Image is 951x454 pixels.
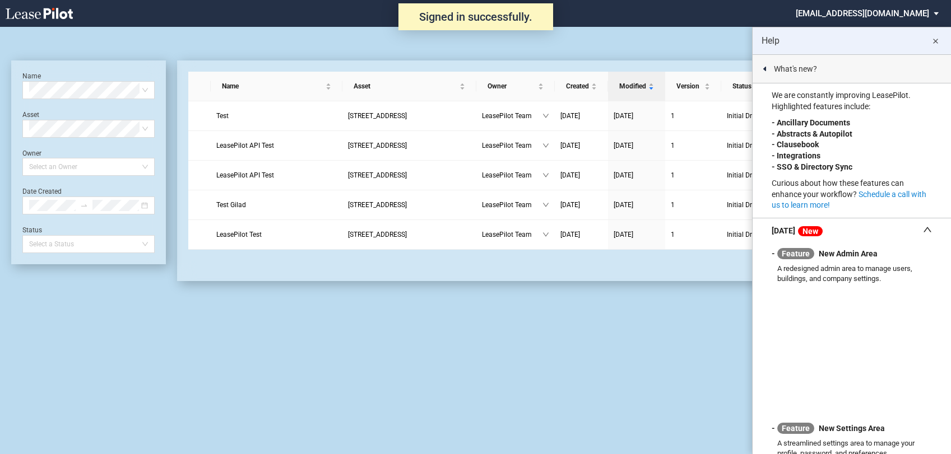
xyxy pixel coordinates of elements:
span: 109 State Street [348,201,407,209]
a: [DATE] [614,170,660,181]
span: 1 [671,201,675,209]
a: [DATE] [560,110,602,121]
span: [DATE] [560,231,580,238]
span: Initial Draft [727,140,793,151]
span: Test Gilad [216,201,246,209]
span: down [542,172,549,179]
span: 109 State Street [348,231,407,238]
a: 1 [671,170,716,181]
span: 1 [671,112,675,120]
span: 1 [671,231,675,238]
span: Owner [488,81,536,92]
span: [DATE] [560,171,580,179]
span: down [542,113,549,119]
a: 1 [671,229,716,240]
span: Initial Draft [727,110,793,121]
th: Modified [608,72,665,101]
label: Name [22,72,41,80]
a: 1 [671,140,716,151]
th: Created [555,72,608,101]
span: 1 [671,142,675,149]
span: Created [566,81,589,92]
a: LeasePilot API Test [216,140,337,151]
a: [STREET_ADDRESS] [348,229,471,240]
span: LeasePilot Team [482,110,542,121]
label: Owner [22,149,41,157]
th: Version [665,72,721,101]
span: Status [732,81,786,92]
span: LeasePilot Team [482,140,542,151]
a: [DATE] [614,110,660,121]
div: Signed in successfully. [398,3,553,30]
a: Test [216,110,337,121]
a: [STREET_ADDRESS] [348,110,471,121]
span: Name [222,81,323,92]
a: [DATE] [560,229,602,240]
label: Status [22,226,42,234]
span: LeasePilot API Test [216,171,274,179]
span: LeasePilot Test [216,231,262,238]
a: 1 [671,199,716,210]
span: Initial Draft [727,199,793,210]
span: [DATE] [560,112,580,120]
th: Status [721,72,805,101]
span: Initial Draft [727,170,793,181]
span: Initial Draft [727,229,793,240]
a: [DATE] [560,170,602,181]
span: Version [676,81,702,92]
span: Asset [354,81,457,92]
a: [DATE] [614,199,660,210]
span: [DATE] [614,142,633,149]
a: [DATE] [614,140,660,151]
span: [DATE] [614,171,633,179]
span: down [542,202,549,208]
a: Test Gilad [216,199,337,210]
a: 1 [671,110,716,121]
span: LeasePilot Team [482,199,542,210]
span: swap-right [80,202,88,209]
span: Test [216,112,229,120]
span: 109 State Street [348,142,407,149]
span: [DATE] [560,142,580,149]
a: LeasePilot Test [216,229,337,240]
span: Modified [619,81,646,92]
span: [DATE] [614,112,633,120]
a: [DATE] [560,199,602,210]
span: [DATE] [614,201,633,209]
span: 109 State Street [348,112,407,120]
span: 109 State Street [348,171,407,179]
a: [STREET_ADDRESS] [348,199,471,210]
span: 1 [671,171,675,179]
a: LeasePilot API Test [216,170,337,181]
span: LeasePilot Team [482,170,542,181]
a: [STREET_ADDRESS] [348,170,471,181]
th: Owner [476,72,555,101]
span: LeasePilot Team [482,229,542,240]
span: down [542,142,549,149]
span: down [542,231,549,238]
span: [DATE] [560,201,580,209]
a: [DATE] [614,229,660,240]
span: to [80,202,88,209]
span: [DATE] [614,231,633,238]
label: Date Created [22,188,62,195]
th: Name [211,72,342,101]
label: Asset [22,111,39,119]
span: LeasePilot API Test [216,142,274,149]
a: [STREET_ADDRESS] [348,140,471,151]
th: Asset [342,72,476,101]
a: [DATE] [560,140,602,151]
